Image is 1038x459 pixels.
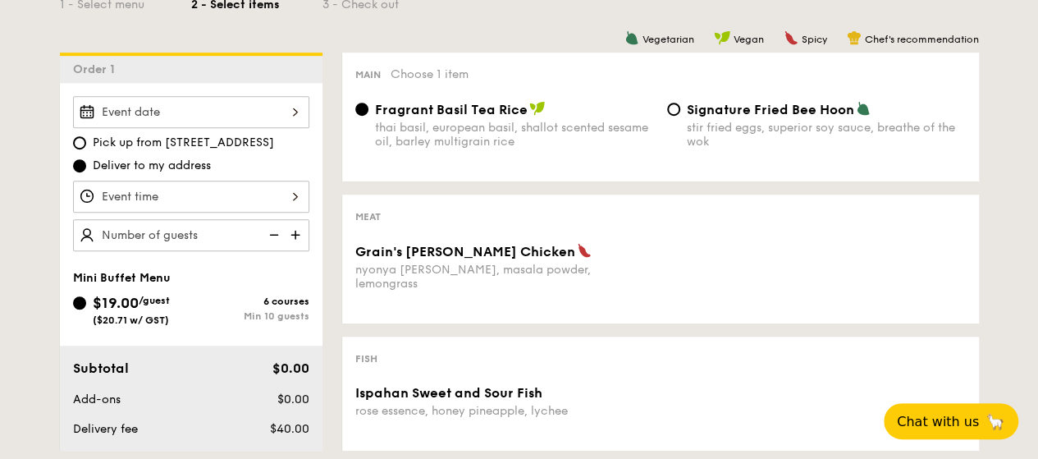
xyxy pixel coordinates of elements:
span: Ispahan Sweet and Sour Fish [355,385,542,401]
span: Vegan [734,34,764,45]
span: Order 1 [73,62,121,76]
span: Signature Fried Bee Hoon [687,102,854,117]
img: icon-vegan.f8ff3823.svg [714,30,730,45]
img: icon-vegan.f8ff3823.svg [529,101,546,116]
span: Delivery fee [73,422,138,436]
span: ($20.71 w/ GST) [93,314,169,326]
div: Min 10 guests [191,310,309,322]
span: Subtotal [73,360,129,376]
span: Chat with us [897,414,979,429]
button: Chat with us🦙 [884,403,1018,439]
span: Main [355,69,381,80]
img: icon-chef-hat.a58ddaea.svg [847,30,862,45]
span: $0.00 [272,360,309,376]
span: Deliver to my address [93,158,211,174]
span: 🦙 [985,412,1005,431]
input: Signature Fried Bee Hoonstir fried eggs, superior soy sauce, breathe of the wok [667,103,680,116]
span: $40.00 [269,422,309,436]
span: $19.00 [93,294,139,312]
span: Chef's recommendation [865,34,979,45]
img: icon-spicy.37a8142b.svg [577,243,592,258]
input: Pick up from [STREET_ADDRESS] [73,136,86,149]
input: Event time [73,181,309,213]
img: icon-vegetarian.fe4039eb.svg [624,30,639,45]
span: Mini Buffet Menu [73,271,171,285]
span: Add-ons [73,392,121,406]
input: Number of guests [73,219,309,251]
img: icon-reduce.1d2dbef1.svg [260,219,285,250]
div: thai basil, european basil, shallot scented sesame oil, barley multigrain rice [375,121,654,149]
span: Fragrant Basil Tea Rice [375,102,528,117]
span: Pick up from [STREET_ADDRESS] [93,135,274,151]
span: Spicy [802,34,827,45]
span: /guest [139,295,170,306]
div: 6 courses [191,296,309,307]
img: icon-add.58712e84.svg [285,219,309,250]
input: Deliver to my address [73,159,86,172]
span: Fish [355,353,377,365]
span: Grain's [PERSON_NAME] Chicken [355,244,575,259]
input: Fragrant Basil Tea Ricethai basil, european basil, shallot scented sesame oil, barley multigrain ... [355,103,368,116]
div: nyonya [PERSON_NAME], masala powder, lemongrass [355,263,654,291]
div: stir fried eggs, superior soy sauce, breathe of the wok [687,121,966,149]
span: Choose 1 item [391,67,469,81]
span: $0.00 [277,392,309,406]
input: $19.00/guest($20.71 w/ GST)6 coursesMin 10 guests [73,296,86,310]
span: Vegetarian [642,34,694,45]
span: Meat [355,211,381,223]
input: Event date [73,96,309,128]
img: icon-spicy.37a8142b.svg [784,30,798,45]
img: icon-vegetarian.fe4039eb.svg [856,101,871,116]
div: rose essence, honey pineapple, lychee [355,404,654,418]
